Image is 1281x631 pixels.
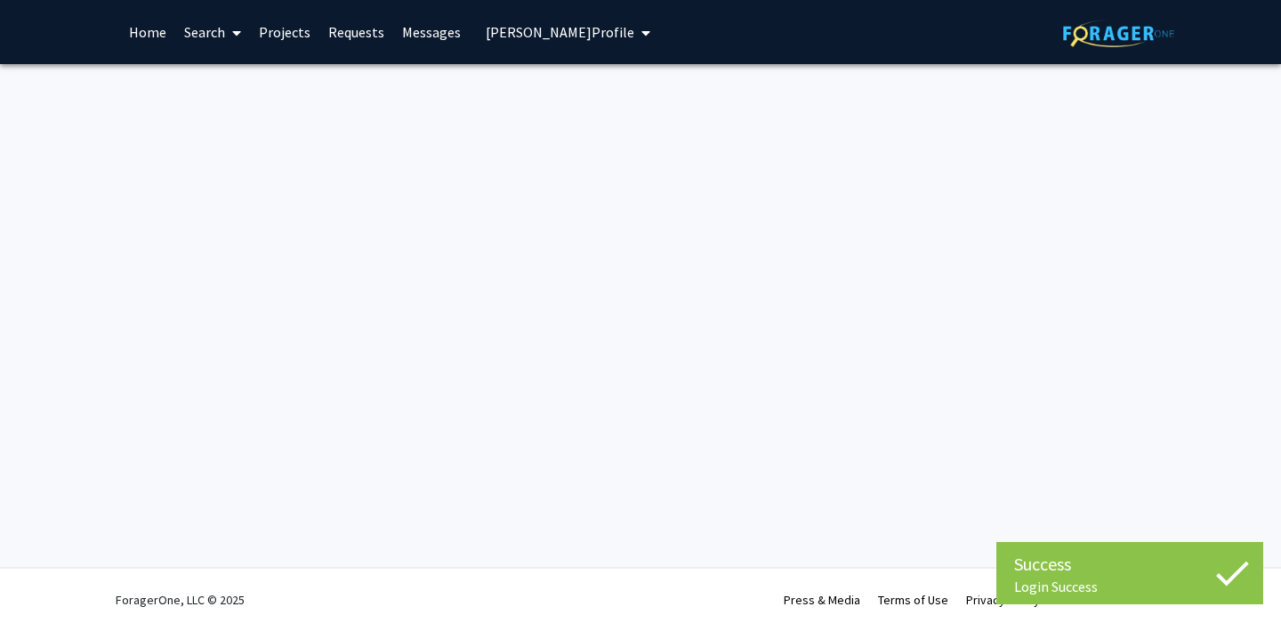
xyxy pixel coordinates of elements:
[486,23,634,41] span: [PERSON_NAME] Profile
[878,592,948,608] a: Terms of Use
[1014,578,1245,595] div: Login Success
[116,569,245,631] div: ForagerOne, LLC © 2025
[120,1,175,63] a: Home
[250,1,319,63] a: Projects
[966,592,1040,608] a: Privacy Policy
[1014,551,1245,578] div: Success
[175,1,250,63] a: Search
[1063,20,1174,47] img: ForagerOne Logo
[784,592,860,608] a: Press & Media
[319,1,393,63] a: Requests
[393,1,470,63] a: Messages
